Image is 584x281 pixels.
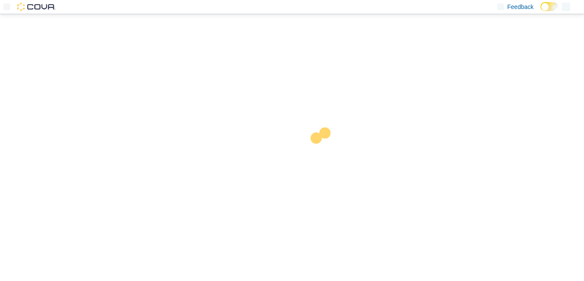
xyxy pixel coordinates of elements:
[540,11,541,12] span: Dark Mode
[292,121,356,185] img: cova-loader
[17,3,56,11] img: Cova
[507,3,534,11] span: Feedback
[540,2,558,11] input: Dark Mode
